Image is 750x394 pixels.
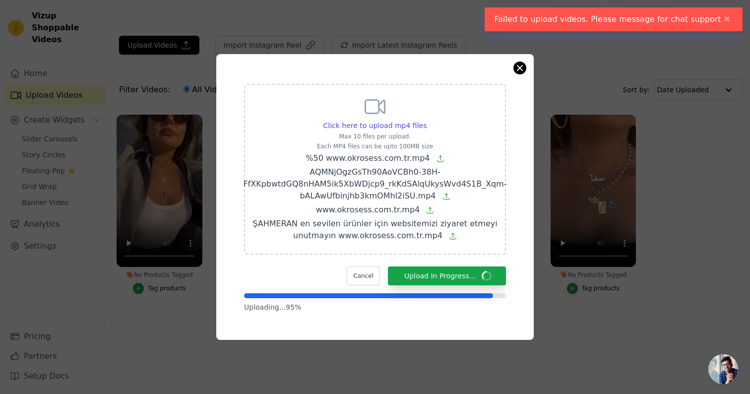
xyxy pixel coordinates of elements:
[252,219,497,240] span: ŞAHMERAN en sevilen ürünler için websitemizi ziyaret etmeyi unutmayın www.okrosess.com.tr.mp4
[485,7,743,31] div: Failed to upload videos. Please message for chat support
[306,153,430,163] span: %50 www.okrosess.com.tr.mp4
[347,266,380,285] button: Cancel
[243,167,506,200] span: AQMNjOgzGsTh90AoVCBh0-38H-FfXKpbwtdGQ8nHAM5ik5XbWDjcp9_rkKdSAlqUkysWvd4S1B_Xqm-bALAwUfbinjhb3kmOM...
[316,205,420,214] span: www.okrosess.com.tr.mp4
[514,62,526,74] button: Close modal
[243,142,506,150] p: Each MP4 files can be upto 100MB size
[323,122,427,130] span: Click here to upload mp4 files
[388,266,506,285] button: Upload In Progress...
[721,13,733,25] button: Close
[244,302,506,312] p: Uploading... 95 %
[708,354,738,384] a: Açık sohbet
[243,132,506,140] p: Max 10 files per upload.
